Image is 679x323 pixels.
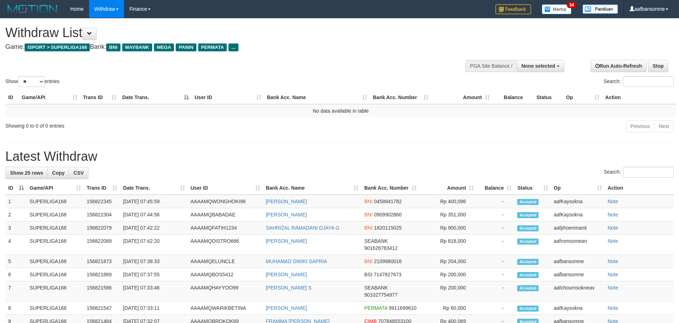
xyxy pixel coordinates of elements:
a: Stop [648,60,668,72]
span: Accepted [517,212,539,218]
span: BNI [364,258,372,264]
span: Accepted [517,259,539,265]
img: Feedback.jpg [495,4,531,14]
th: Date Trans.: activate to sort column ascending [120,181,187,195]
td: 156821547 [84,302,120,315]
td: SUPERLIGA168 [27,195,84,208]
a: Copy [47,167,69,179]
td: 6 [5,268,27,281]
td: Rp 60,000 [420,302,477,315]
th: Op: activate to sort column ascending [563,91,602,104]
th: Game/API: activate to sort column ascending [19,91,80,104]
th: Trans ID: activate to sort column ascending [80,91,119,104]
span: BNI [364,212,372,217]
td: Rp 400,096 [420,195,477,208]
th: Bank Acc. Name: activate to sort column ascending [263,181,361,195]
td: - [477,255,514,268]
span: Copy 9911699610 to clipboard [389,305,417,311]
span: Copy 1820115025 to clipboard [374,225,402,231]
img: Button%20Memo.svg [542,4,572,14]
a: Next [654,120,674,132]
th: Balance [493,91,534,104]
img: MOTION_logo.png [5,4,60,14]
label: Search: [604,76,674,87]
td: AAAAMQFATIH1234 [188,221,263,235]
span: 34 [567,2,576,8]
th: Action [605,181,674,195]
th: Op: activate to sort column ascending [551,181,605,195]
td: - [477,208,514,221]
span: PERMATA [364,305,387,311]
td: - [477,221,514,235]
td: SUPERLIGA168 [27,281,84,302]
td: Rp 900,000 [420,221,477,235]
span: BSI [364,272,372,277]
span: PANIN [176,43,196,51]
a: Note [608,272,618,277]
input: Search: [623,167,674,178]
label: Show entries [5,76,60,87]
td: SUPERLIGA168 [27,235,84,255]
td: 7 [5,281,27,302]
td: SUPERLIGA168 [27,302,84,315]
td: [DATE] 07:42:22 [120,221,187,235]
td: No data available in table [5,104,676,117]
th: User ID: activate to sort column ascending [192,91,264,104]
span: ... [228,43,238,51]
th: Bank Acc. Name: activate to sort column ascending [264,91,370,104]
span: BNI [364,225,372,231]
th: Amount: activate to sort column ascending [420,181,477,195]
td: aafchournsokneav [551,281,605,302]
td: [DATE] 07:33:46 [120,281,187,302]
a: Previous [626,120,654,132]
a: Note [608,199,618,204]
span: Copy 0909902860 to clipboard [374,212,402,217]
td: aafKaysokna [551,208,605,221]
a: Show 25 rows [5,167,48,179]
a: Note [608,258,618,264]
th: Status [534,91,563,104]
span: Show 25 rows [10,170,43,176]
span: CSV [73,170,84,176]
td: 156822089 [84,235,120,255]
td: Rp 818,000 [420,235,477,255]
th: Date Trans.: activate to sort column descending [119,91,192,104]
span: Accepted [517,306,539,312]
td: [DATE] 07:44:56 [120,208,187,221]
span: PERMATA [198,43,227,51]
a: Note [608,225,618,231]
span: MAYBANK [122,43,152,51]
td: 156822079 [84,221,120,235]
td: aafbansomne [551,268,605,281]
a: Note [608,285,618,291]
a: Note [608,238,618,244]
td: - [477,281,514,302]
td: SUPERLIGA168 [27,268,84,281]
td: 2 [5,208,27,221]
th: User ID: activate to sort column ascending [188,181,263,195]
span: Copy [52,170,65,176]
span: Copy 0458841782 to clipboard [374,199,402,204]
span: SEABANK [364,285,388,291]
span: Accepted [517,239,539,245]
span: ISPORT > SUPERLIGA168 [25,43,90,51]
a: [PERSON_NAME] [266,272,307,277]
h1: Latest Withdraw [5,149,674,164]
td: Rp 200,000 [420,268,477,281]
span: Accepted [517,199,539,205]
td: aafromsomean [551,235,605,255]
h1: Withdraw List [5,26,446,40]
td: [DATE] 07:42:20 [120,235,187,255]
td: 156821869 [84,268,120,281]
div: Showing 0 to 0 of 0 entries [5,119,278,129]
td: AAAAMQDISTRO666 [188,235,263,255]
td: SUPERLIGA168 [27,255,84,268]
td: SUPERLIGA168 [27,208,84,221]
td: 156821586 [84,281,120,302]
select: Showentries [18,76,45,87]
span: None selected [521,63,555,69]
td: AAAAMQHAYYOO99 [188,281,263,302]
img: panduan.png [582,4,618,14]
td: 156822345 [84,195,120,208]
span: Accepted [517,272,539,278]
